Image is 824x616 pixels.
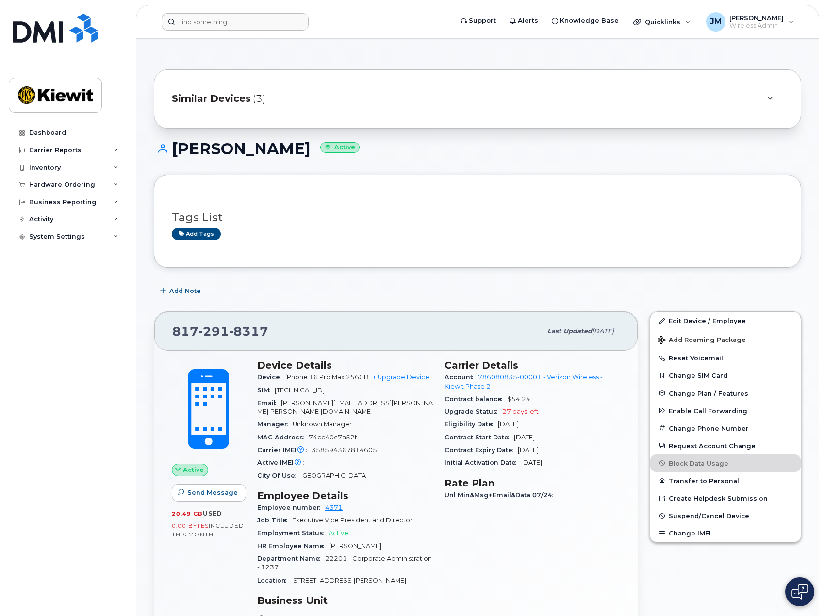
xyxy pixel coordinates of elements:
span: Contract Start Date [445,434,514,441]
span: Alerts [518,16,538,26]
span: [DATE] [521,459,542,466]
span: iPhone 16 Pro Max 256GB [285,373,369,381]
a: 786080835-00001 - Verizon Wireless - Kiewit Phase 2 [445,373,603,389]
span: 817 [172,324,268,339]
span: Unknown Manager [293,421,352,428]
h3: Carrier Details [445,359,620,371]
button: Send Message [172,484,246,502]
span: [DATE] [514,434,535,441]
span: Upgrade Status [445,408,502,415]
span: City Of Use [257,472,300,479]
span: Email [257,399,281,406]
span: Add Roaming Package [658,336,746,345]
span: [STREET_ADDRESS][PERSON_NAME] [291,577,406,584]
span: — [309,459,315,466]
span: Contract balance [445,395,507,403]
button: Change SIM Card [650,367,801,384]
span: 0.00 Bytes [172,522,209,529]
button: Add Roaming Package [650,329,801,349]
span: Carrier IMEI [257,446,312,454]
small: Active [320,142,360,153]
button: Transfer to Personal [650,472,801,489]
span: Active [329,529,348,536]
span: Active IMEI [257,459,309,466]
button: Change IMEI [650,524,801,542]
span: Employee number [257,504,325,511]
span: [GEOGRAPHIC_DATA] [300,472,368,479]
span: [DATE] [498,421,519,428]
a: Support [454,11,503,31]
span: $54.24 [507,395,530,403]
a: Knowledge Base [545,11,626,31]
div: Quicklinks [626,12,697,32]
span: Manager [257,421,293,428]
span: SIM [257,387,275,394]
span: 8317 [229,324,268,339]
span: 74cc40c7a52f [309,434,357,441]
h3: Business Unit [257,595,433,606]
span: [PERSON_NAME][EMAIL_ADDRESS][PERSON_NAME][PERSON_NAME][DOMAIN_NAME] [257,399,433,415]
span: HR Employee Name [257,542,329,550]
span: Account [445,373,478,381]
span: Device [257,373,285,381]
button: Block Data Usage [650,454,801,472]
span: Similar Devices [172,92,251,106]
button: Reset Voicemail [650,349,801,367]
h3: Tags List [172,211,783,224]
span: used [203,510,222,517]
span: Enable Call Forwarding [669,407,747,414]
span: Active [183,465,204,474]
a: Edit Device / Employee [650,312,801,329]
span: 291 [198,324,229,339]
button: Enable Call Forwarding [650,402,801,420]
h3: Device Details [257,359,433,371]
span: [PERSON_NAME] [729,14,784,22]
input: Find something... [162,13,309,31]
button: Suspend/Cancel Device [650,507,801,524]
span: Last updated [547,327,592,335]
a: Create Helpdesk Submission [650,489,801,507]
a: 4371 [325,504,343,511]
span: (3) [253,92,265,106]
span: Knowledge Base [560,16,619,26]
span: [TECHNICAL_ID] [275,387,325,394]
span: 20.49 GB [172,510,203,517]
span: Change Plan / Features [669,389,748,397]
span: Add Note [169,286,201,295]
button: Request Account Change [650,437,801,454]
span: Unl Min&Msg+Email&Data 07/24 [445,491,558,499]
span: [DATE] [592,327,614,335]
span: 27 days left [502,408,539,415]
span: MAC Address [257,434,309,441]
span: JM [710,16,722,28]
img: Open chat [791,584,808,600]
button: Add Note [154,282,209,300]
span: Contract Expiry Date [445,446,518,454]
span: Initial Activation Date [445,459,521,466]
span: Location [257,577,291,584]
span: Executive Vice President and Director [292,517,412,524]
span: Eligibility Date [445,421,498,428]
a: Alerts [503,11,545,31]
span: Department Name [257,555,325,562]
h3: Rate Plan [445,477,620,489]
div: Jason Muhle [699,12,801,32]
a: Add tags [172,228,221,240]
button: Change Plan / Features [650,385,801,402]
span: Send Message [187,488,238,497]
span: [PERSON_NAME] [329,542,381,550]
span: Suspend/Cancel Device [669,512,749,519]
button: Change Phone Number [650,420,801,437]
a: + Upgrade Device [373,373,429,381]
span: 358594367814605 [312,446,377,454]
span: [DATE] [518,446,539,454]
span: Wireless Admin [729,22,784,30]
h3: Employee Details [257,490,433,502]
span: 22201 - Corporate Administration - 1237 [257,555,432,571]
span: Quicklinks [645,18,680,26]
span: Employment Status [257,529,329,536]
h1: [PERSON_NAME] [154,140,801,157]
span: Support [469,16,496,26]
span: Job Title [257,517,292,524]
